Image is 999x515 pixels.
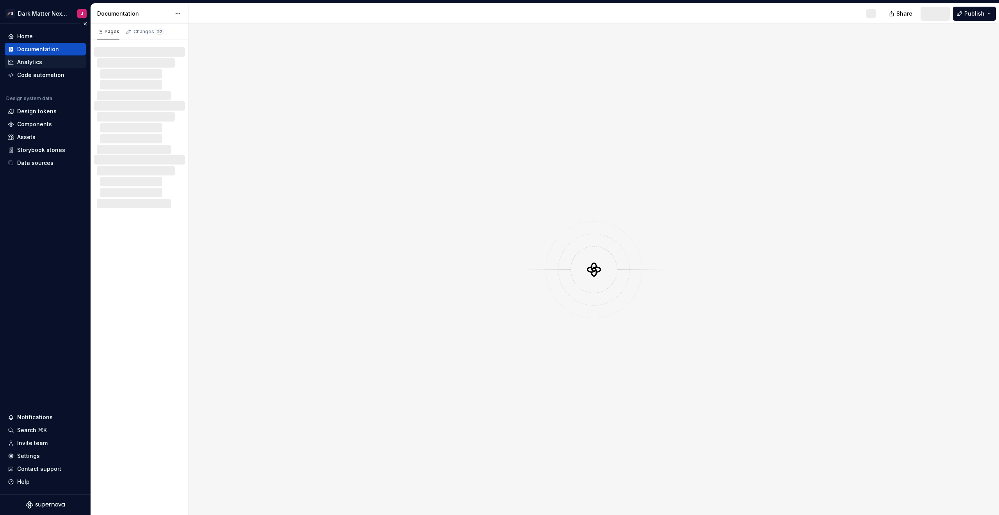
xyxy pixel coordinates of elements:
[97,10,171,18] div: Documentation
[80,18,91,29] button: Collapse sidebar
[156,29,164,35] span: 22
[17,58,42,66] div: Analytics
[5,476,86,488] button: Help
[5,131,86,143] a: Assets
[17,120,52,128] div: Components
[5,144,86,156] a: Storybook stories
[17,413,53,421] div: Notifications
[5,105,86,118] a: Design tokens
[26,501,65,509] svg: Supernova Logo
[17,159,53,167] div: Data sources
[2,5,89,22] button: 🚀SDark Matter Next GenJ
[18,10,68,18] div: Dark Matter Next Gen
[17,45,59,53] div: Documentation
[5,56,86,68] a: Analytics
[17,107,57,115] div: Design tokens
[17,71,64,79] div: Code automation
[17,465,61,473] div: Contact support
[5,118,86,131] a: Components
[6,95,52,102] div: Design system data
[885,7,917,21] button: Share
[5,157,86,169] a: Data sources
[5,450,86,462] a: Settings
[5,69,86,81] a: Code automation
[81,11,83,17] div: J
[5,463,86,475] button: Contact support
[896,10,912,18] span: Share
[17,452,40,460] div: Settings
[953,7,996,21] button: Publish
[133,29,164,35] div: Changes
[5,43,86,55] a: Documentation
[5,411,86,424] button: Notifications
[5,424,86,436] button: Search ⌘K
[17,133,36,141] div: Assets
[17,426,47,434] div: Search ⌘K
[17,32,33,40] div: Home
[5,437,86,449] a: Invite team
[5,30,86,43] a: Home
[17,146,65,154] div: Storybook stories
[964,10,985,18] span: Publish
[17,478,30,486] div: Help
[97,29,119,35] div: Pages
[17,439,48,447] div: Invite team
[5,9,15,18] div: 🚀S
